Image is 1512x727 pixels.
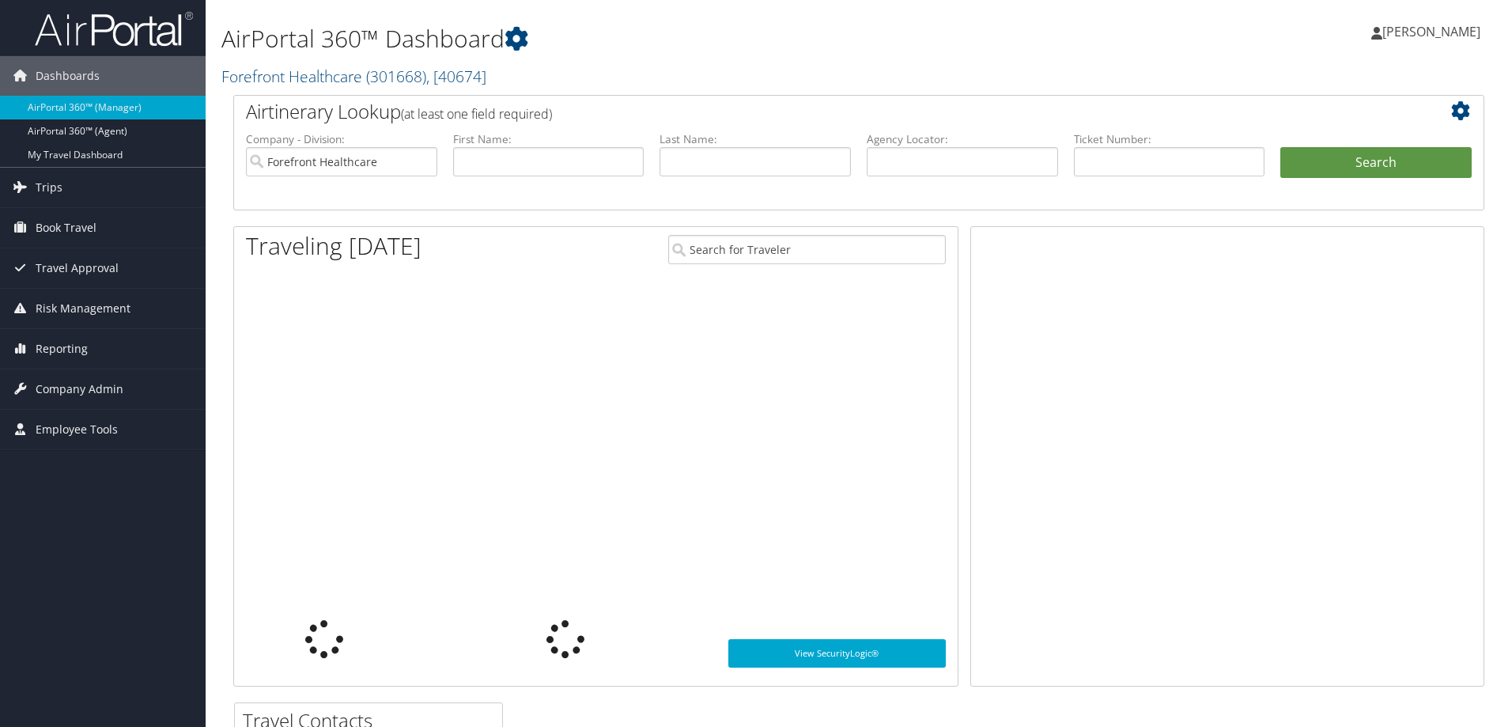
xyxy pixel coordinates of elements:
[36,168,62,207] span: Trips
[867,131,1058,147] label: Agency Locator:
[728,639,946,668] a: View SecurityLogic®
[36,208,96,248] span: Book Travel
[36,56,100,96] span: Dashboards
[36,329,88,369] span: Reporting
[1074,131,1265,147] label: Ticket Number:
[660,131,851,147] label: Last Name:
[221,66,486,87] a: Forefront Healthcare
[246,98,1367,125] h2: Airtinerary Lookup
[35,10,193,47] img: airportal-logo.png
[246,131,437,147] label: Company - Division:
[1280,147,1472,179] button: Search
[36,369,123,409] span: Company Admin
[36,410,118,449] span: Employee Tools
[246,229,421,263] h1: Traveling [DATE]
[668,235,946,264] input: Search for Traveler
[426,66,486,87] span: , [ 40674 ]
[36,248,119,288] span: Travel Approval
[453,131,644,147] label: First Name:
[1371,8,1496,55] a: [PERSON_NAME]
[366,66,426,87] span: ( 301668 )
[401,105,552,123] span: (at least one field required)
[1382,23,1480,40] span: [PERSON_NAME]
[221,22,1072,55] h1: AirPortal 360™ Dashboard
[36,289,130,328] span: Risk Management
